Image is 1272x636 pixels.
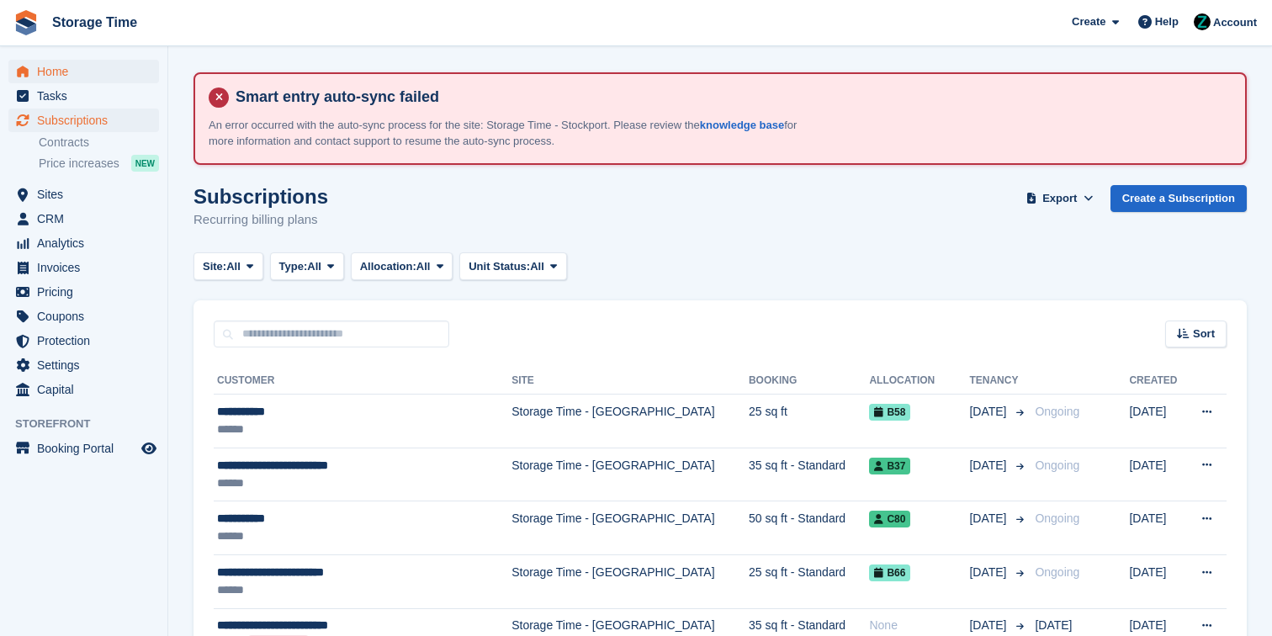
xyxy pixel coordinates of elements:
[37,329,138,352] span: Protection
[360,258,416,275] span: Allocation:
[37,256,138,279] span: Invoices
[37,84,138,108] span: Tasks
[1110,185,1247,213] a: Create a Subscription
[969,564,1010,581] span: [DATE]
[193,210,328,230] p: Recurring billing plans
[969,368,1028,395] th: Tenancy
[8,207,159,231] a: menu
[1035,618,1072,632] span: [DATE]
[530,258,544,275] span: All
[749,501,870,555] td: 50 sq ft - Standard
[1213,14,1257,31] span: Account
[229,87,1232,107] h4: Smart entry auto-sync failed
[1193,326,1215,342] span: Sort
[8,231,159,255] a: menu
[8,305,159,328] a: menu
[214,368,511,395] th: Customer
[1129,448,1185,501] td: [DATE]
[8,183,159,206] a: menu
[969,403,1010,421] span: [DATE]
[203,258,226,275] span: Site:
[511,554,749,608] td: Storage Time - [GEOGRAPHIC_DATA]
[511,501,749,555] td: Storage Time - [GEOGRAPHIC_DATA]
[209,117,798,150] p: An error occurred with the auto-sync process for the site: Storage Time - Stockport. Please revie...
[1023,185,1097,213] button: Export
[869,564,910,581] span: B66
[279,258,308,275] span: Type:
[1035,458,1079,472] span: Ongoing
[8,60,159,83] a: menu
[37,183,138,206] span: Sites
[193,252,263,280] button: Site: All
[8,109,159,132] a: menu
[37,231,138,255] span: Analytics
[226,258,241,275] span: All
[351,252,453,280] button: Allocation: All
[869,404,910,421] span: B58
[13,10,39,35] img: stora-icon-8386f47178a22dfd0bd8f6a31ec36ba5ce8667c1dd55bd0f319d3a0aa187defe.svg
[469,258,530,275] span: Unit Status:
[459,252,566,280] button: Unit Status: All
[39,156,119,172] span: Price increases
[511,368,749,395] th: Site
[8,378,159,401] a: menu
[8,256,159,279] a: menu
[749,554,870,608] td: 25 sq ft - Standard
[1035,405,1079,418] span: Ongoing
[1035,511,1079,525] span: Ongoing
[700,119,784,131] a: knowledge base
[37,305,138,328] span: Coupons
[39,154,159,172] a: Price increases NEW
[131,155,159,172] div: NEW
[869,511,910,527] span: C80
[1035,565,1079,579] span: Ongoing
[1129,395,1185,448] td: [DATE]
[869,617,969,634] div: None
[37,353,138,377] span: Settings
[749,368,870,395] th: Booking
[139,438,159,458] a: Preview store
[8,437,159,460] a: menu
[37,207,138,231] span: CRM
[416,258,431,275] span: All
[1129,501,1185,555] td: [DATE]
[8,280,159,304] a: menu
[1155,13,1179,30] span: Help
[1129,554,1185,608] td: [DATE]
[37,109,138,132] span: Subscriptions
[8,329,159,352] a: menu
[1072,13,1105,30] span: Create
[1042,190,1077,207] span: Export
[749,395,870,448] td: 25 sq ft
[39,135,159,151] a: Contracts
[8,84,159,108] a: menu
[511,395,749,448] td: Storage Time - [GEOGRAPHIC_DATA]
[1194,13,1211,30] img: Zain Sarwar
[869,368,969,395] th: Allocation
[37,280,138,304] span: Pricing
[37,378,138,401] span: Capital
[511,448,749,501] td: Storage Time - [GEOGRAPHIC_DATA]
[969,457,1010,474] span: [DATE]
[307,258,321,275] span: All
[869,458,910,474] span: B37
[8,353,159,377] a: menu
[270,252,344,280] button: Type: All
[193,185,328,208] h1: Subscriptions
[1129,368,1185,395] th: Created
[969,510,1010,527] span: [DATE]
[45,8,144,36] a: Storage Time
[37,437,138,460] span: Booking Portal
[15,416,167,432] span: Storefront
[969,617,1010,634] span: [DATE]
[37,60,138,83] span: Home
[749,448,870,501] td: 35 sq ft - Standard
